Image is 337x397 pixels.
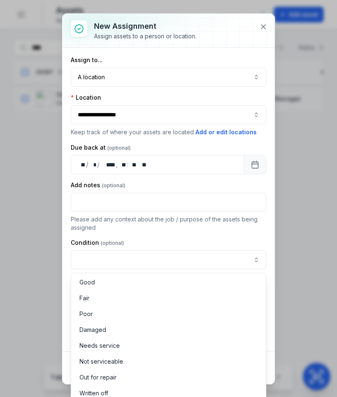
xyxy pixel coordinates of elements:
span: Not serviceable [79,357,123,366]
span: Out for repair [79,373,116,382]
span: Good [79,278,95,286]
span: Fair [79,294,89,302]
span: Needs service [79,342,120,350]
span: Poor [79,310,93,318]
span: Damaged [79,326,106,334]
